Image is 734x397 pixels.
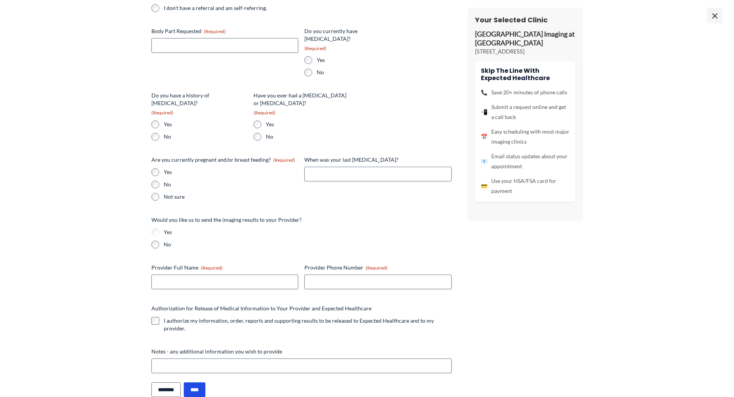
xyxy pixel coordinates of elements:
label: No [266,133,349,141]
label: Body Part Requested [151,27,299,35]
label: Yes [266,121,349,128]
label: Yes [317,56,400,64]
label: No [164,181,299,188]
li: Save 20+ minutes of phone calls [481,87,569,97]
label: Provider Full Name [151,264,299,271]
li: Use your HSA/FSA card for payment [481,176,569,196]
span: 📧 [481,156,487,166]
span: 💳 [481,181,487,191]
legend: Would you like us to send the imaging results to your Provider? [151,216,302,224]
span: (Required) [204,28,226,34]
label: When was your last [MEDICAL_DATA]? [304,156,452,164]
label: Yes [164,168,299,176]
p: [GEOGRAPHIC_DATA] Imaging at [GEOGRAPHIC_DATA] [475,30,575,48]
legend: Do you have a history of [MEDICAL_DATA]? [151,92,247,116]
legend: Authorization for Release of Medical Information to Your Provider and Expected Healthcare [151,305,371,312]
li: Easy scheduling with most major imaging clinics [481,127,569,147]
span: (Required) [151,110,173,116]
legend: Are you currently pregnant and/or breast feeding? [151,156,295,164]
span: (Required) [273,157,295,163]
li: Email status updates about your appointment [481,151,569,171]
label: Yes [164,121,247,128]
span: 📞 [481,87,487,97]
label: No [164,241,452,248]
label: No [317,69,400,76]
h4: Skip the line with Expected Healthcare [481,67,569,82]
label: Provider Phone Number [304,264,452,271]
legend: Have you ever had a [MEDICAL_DATA] or [MEDICAL_DATA]? [254,92,349,116]
span: 📅 [481,132,487,142]
h3: Your Selected Clinic [475,15,575,24]
p: [STREET_ADDRESS] [475,48,575,55]
span: (Required) [254,110,275,116]
span: × [707,8,722,23]
span: (Required) [366,265,388,271]
li: Submit a request online and get a call back [481,102,569,122]
span: 📲 [481,107,487,117]
label: Yes [164,228,452,236]
span: (Required) [201,265,223,271]
legend: Do you currently have [MEDICAL_DATA]? [304,27,400,52]
span: (Required) [304,45,326,51]
label: No [164,133,247,141]
label: Not sure [164,193,299,201]
label: Notes - any additional information you wish to provide [151,348,452,355]
label: I authorize my information, order, reports and supporting results to be released to Expected Heal... [164,317,452,332]
label: I don't have a referral and am self-referring. [164,4,299,12]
